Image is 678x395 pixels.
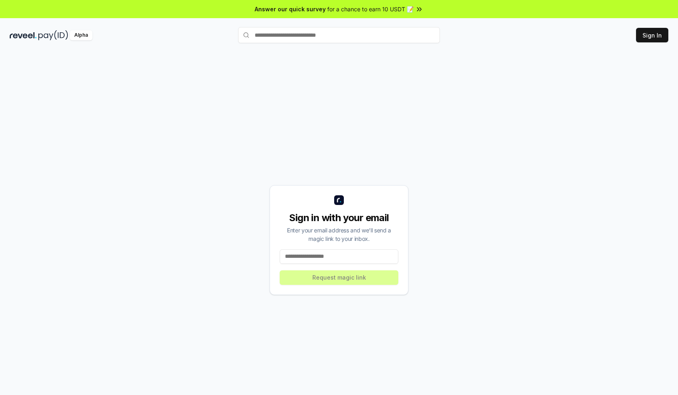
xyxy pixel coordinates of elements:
[38,30,68,40] img: pay_id
[636,28,668,42] button: Sign In
[334,195,344,205] img: logo_small
[327,5,414,13] span: for a chance to earn 10 USDT 📝
[280,211,398,224] div: Sign in with your email
[280,226,398,243] div: Enter your email address and we’ll send a magic link to your inbox.
[10,30,37,40] img: reveel_dark
[70,30,92,40] div: Alpha
[255,5,326,13] span: Answer our quick survey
